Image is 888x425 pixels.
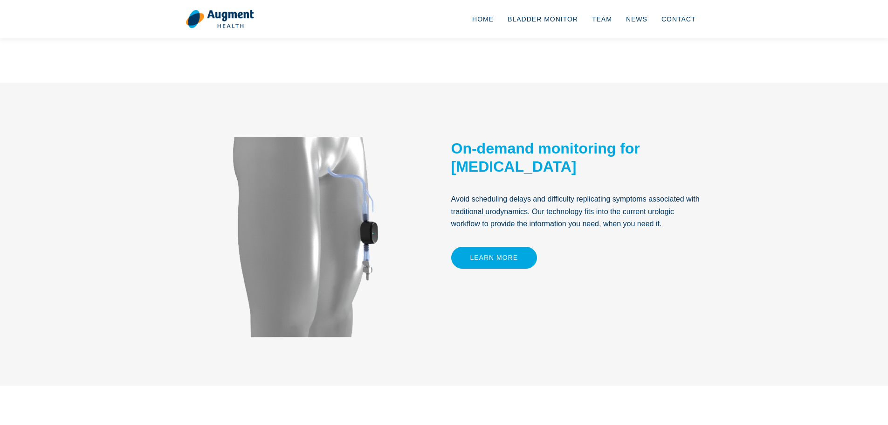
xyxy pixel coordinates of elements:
[451,247,537,269] a: Learn More
[619,4,654,35] a: News
[465,4,501,35] a: Home
[451,193,703,230] p: Avoid scheduling delays and difficulty replicating symptoms associated with traditional urodynami...
[501,4,585,35] a: Bladder Monitor
[585,4,619,35] a: Team
[451,139,703,175] h2: On-demand monitoring for [MEDICAL_DATA]
[186,9,254,29] img: logo
[654,4,703,35] a: Contact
